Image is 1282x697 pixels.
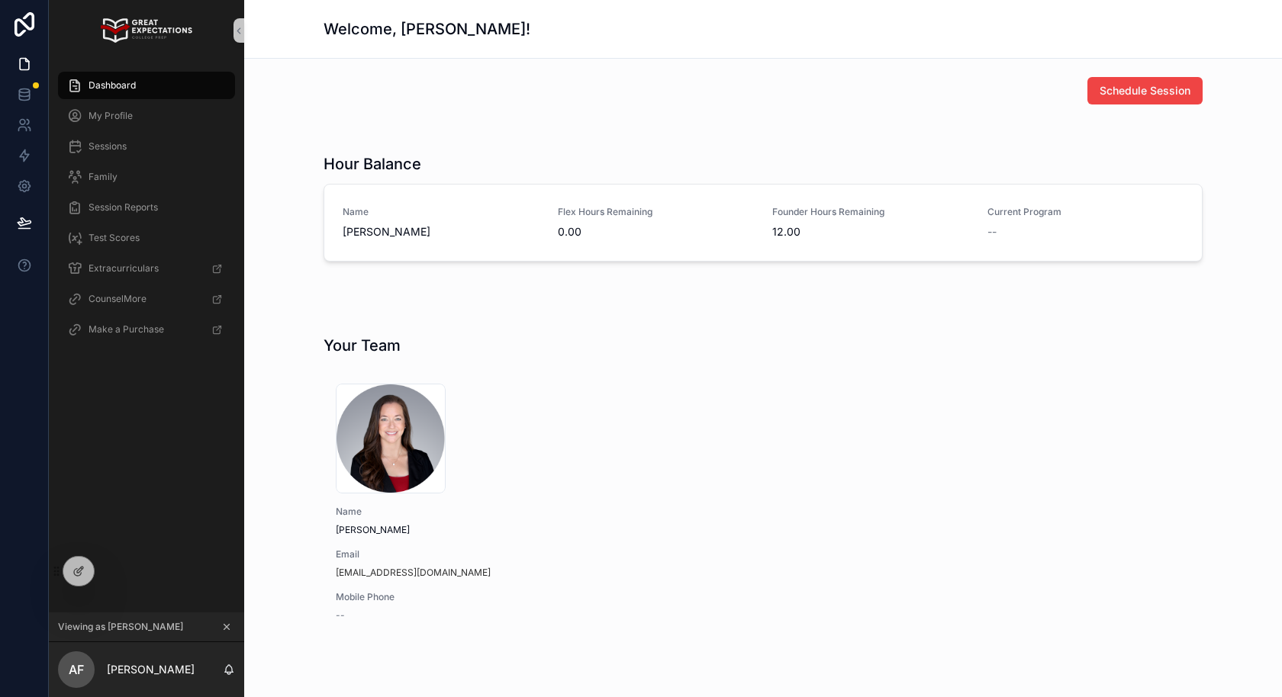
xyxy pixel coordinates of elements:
h1: Your Team [324,335,401,356]
span: Mobile Phone [336,591,604,603]
a: Make a Purchase [58,316,235,343]
button: Schedule Session [1087,77,1203,104]
h1: Hour Balance [324,153,421,175]
span: Dashboard [89,79,136,92]
div: scrollable content [49,61,244,363]
span: Email [336,548,604,560]
span: Sessions [89,140,127,153]
span: Flex Hours Remaining [558,206,755,218]
h1: Welcome, [PERSON_NAME]! [324,18,530,40]
a: CounselMore [58,285,235,313]
a: Sessions [58,133,235,160]
span: [PERSON_NAME] [336,524,604,536]
span: Name [343,206,540,218]
span: Schedule Session [1100,83,1190,98]
span: -- [336,609,345,622]
span: [PERSON_NAME] [343,224,540,239]
span: Extracurriculars [89,262,159,275]
span: Test Scores [89,232,140,244]
span: AF [69,660,84,679]
span: Session Reports [89,201,158,214]
span: 0.00 [558,224,755,239]
a: My Profile [58,102,235,130]
p: [PERSON_NAME] [107,662,195,677]
img: App logo [101,18,192,43]
span: My Profile [89,110,133,122]
span: 12.00 [772,224,969,239]
span: Make a Purchase [89,323,164,336]
span: Family [89,171,118,183]
a: Dashboard [58,72,235,99]
span: CounselMore [89,293,147,305]
span: Founder Hours Remaining [772,206,969,218]
a: Family [58,163,235,191]
a: [EMAIL_ADDRESS][DOMAIN_NAME] [336,567,491,579]
a: Test Scores [58,224,235,252]
a: Extracurriculars [58,255,235,282]
a: Session Reports [58,194,235,221]
span: Current Program [987,206,1184,218]
span: Name [336,506,604,518]
span: -- [987,224,997,239]
span: Viewing as [PERSON_NAME] [58,621,183,633]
